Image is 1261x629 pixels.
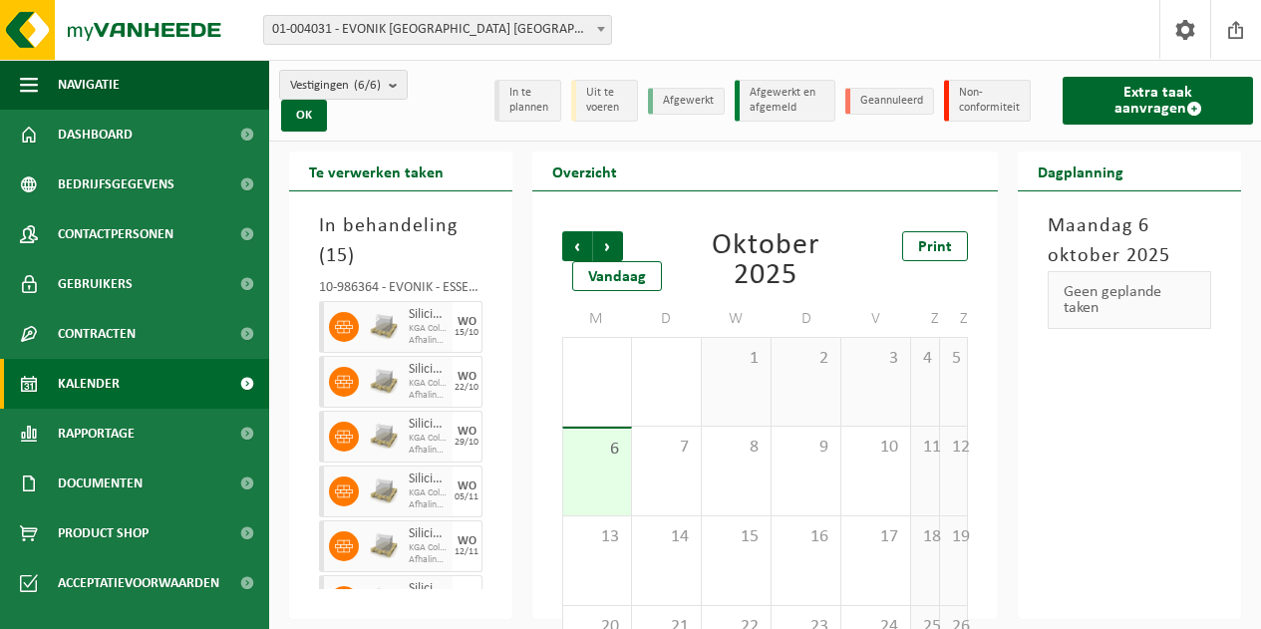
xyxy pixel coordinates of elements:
span: KGA Colli Zeodent [409,378,448,390]
span: 3 [851,348,900,370]
span: Gebruikers [58,259,133,309]
li: In te plannen [494,80,561,122]
div: WO [458,371,476,383]
img: LP-PA-00000-WDN-11 [369,586,399,616]
div: 15/10 [455,328,478,338]
div: 05/11 [455,492,478,502]
span: 18 [921,526,929,548]
span: 6 [573,439,621,461]
li: Afgewerkt en afgemeld [735,80,835,122]
span: 1 [712,348,761,370]
td: D [772,301,841,337]
span: Siliciumdioxide [409,472,448,487]
span: 10 [851,437,900,459]
div: 29/10 [455,438,478,448]
div: 10-986364 - EVONIK - ESSERS [GEOGRAPHIC_DATA] - [GEOGRAPHIC_DATA] [319,281,482,301]
h3: Maandag 6 oktober 2025 [1048,211,1211,271]
img: LP-PA-00000-WDN-11 [369,422,399,452]
span: 12 [950,437,958,459]
span: Bedrijfsgegevens [58,159,174,209]
span: Navigatie [58,60,120,110]
span: 15 [712,526,761,548]
h2: Overzicht [532,152,637,190]
span: Afhaling (excl. voorrijkost) [409,390,448,402]
span: 01-004031 - EVONIK ANTWERPEN NV - ANTWERPEN [264,16,611,44]
td: Z [940,301,969,337]
span: 01-004031 - EVONIK ANTWERPEN NV - ANTWERPEN [263,15,612,45]
span: KGA Colli Zeodent [409,487,448,499]
div: 22/10 [455,383,478,393]
img: LP-PA-00000-WDN-11 [369,476,399,506]
img: LP-PA-00000-WDN-11 [369,312,399,342]
span: Siliciumdioxide [409,307,448,323]
span: 13 [573,526,621,548]
div: WO [458,426,476,438]
span: Siliciumdioxide [409,581,448,597]
span: Vorige [562,231,592,261]
span: KGA Colli Zeodent [409,542,448,554]
td: W [702,301,772,337]
span: Vestigingen [290,71,381,101]
span: Afhaling (excl. voorrijkost) [409,335,448,347]
span: 19 [950,526,958,548]
h2: Te verwerken taken [289,152,464,190]
span: Dashboard [58,110,133,159]
span: Afhaling (excl. voorrijkost) [409,554,448,566]
span: Acceptatievoorwaarden [58,558,219,608]
img: LP-PA-00000-WDN-11 [369,531,399,561]
span: KGA Colli Zeodent [409,433,448,445]
span: Documenten [58,459,143,508]
span: KGA Colli Zeodent [409,323,448,335]
span: Afhaling (excl. voorrijkost) [409,499,448,511]
span: Contactpersonen [58,209,173,259]
span: 11 [921,437,929,459]
li: Geannuleerd [845,88,934,115]
span: Siliciumdioxide [409,526,448,542]
span: 4 [921,348,929,370]
span: Rapportage [58,409,135,459]
span: Print [918,239,952,255]
img: LP-PA-00000-WDN-11 [369,367,399,397]
span: 15 [326,246,348,266]
li: Non-conformiteit [944,80,1031,122]
span: Afhaling (excl. voorrijkost) [409,445,448,457]
div: Geen geplande taken [1048,271,1211,329]
td: V [841,301,911,337]
span: 14 [642,526,691,548]
button: OK [281,100,327,132]
a: Print [902,231,968,261]
div: WO [458,535,476,547]
span: Volgende [593,231,623,261]
span: Product Shop [58,508,149,558]
td: D [632,301,702,337]
div: WO [458,316,476,328]
span: 8 [712,437,761,459]
span: 9 [782,437,830,459]
li: Uit te voeren [571,80,638,122]
div: 12/11 [455,547,478,557]
div: Oktober 2025 [702,231,827,291]
span: Siliciumdioxide [409,362,448,378]
td: Z [911,301,940,337]
div: WO [458,480,476,492]
span: 7 [642,437,691,459]
span: 2 [782,348,830,370]
a: Extra taak aanvragen [1063,77,1253,125]
td: M [562,301,632,337]
count: (6/6) [354,79,381,92]
li: Afgewerkt [648,88,725,115]
div: Vandaag [572,261,662,291]
h2: Dagplanning [1018,152,1143,190]
span: 16 [782,526,830,548]
span: Siliciumdioxide [409,417,448,433]
span: 5 [950,348,958,370]
span: Contracten [58,309,136,359]
h3: In behandeling ( ) [319,211,482,271]
button: Vestigingen(6/6) [279,70,408,100]
span: Kalender [58,359,120,409]
span: 17 [851,526,900,548]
